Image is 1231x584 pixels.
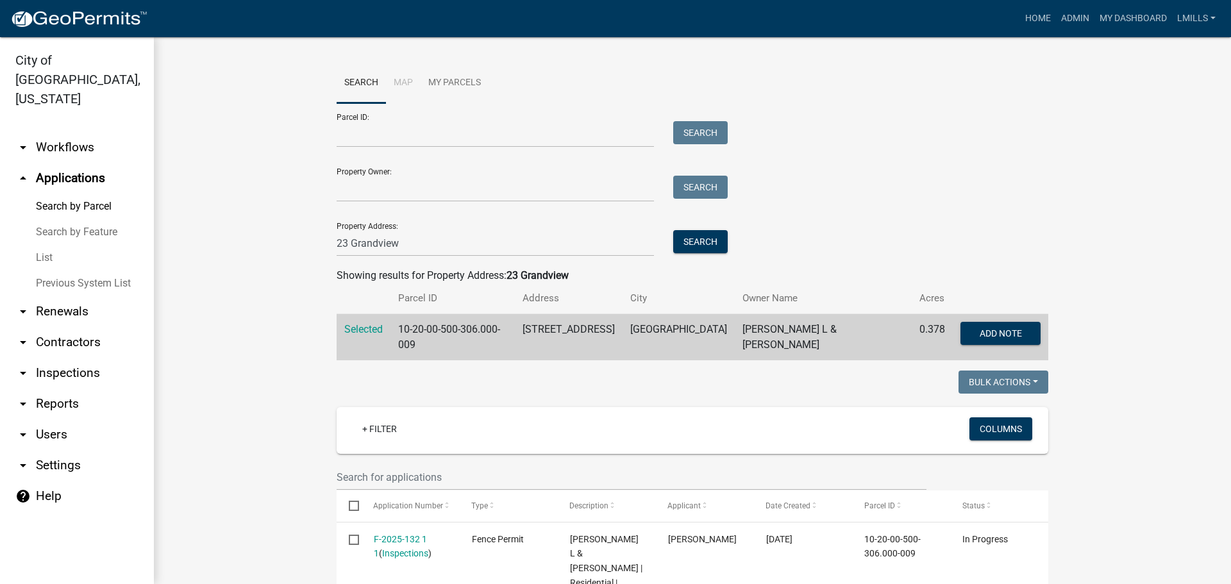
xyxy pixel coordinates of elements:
button: Search [673,230,728,253]
td: [STREET_ADDRESS] [515,314,623,361]
span: Type [472,501,489,510]
a: My Parcels [421,63,489,104]
span: Add Note [979,328,1021,338]
button: Columns [969,417,1032,440]
input: Search for applications [337,464,926,490]
a: F-2025-132 1 1 [374,534,427,559]
i: arrow_drop_down [15,304,31,319]
a: Admin [1056,6,1094,31]
span: Status [962,501,985,510]
button: Bulk Actions [959,371,1048,394]
datatable-header-cell: Applicant [656,490,754,521]
td: [GEOGRAPHIC_DATA] [623,314,735,361]
span: 07/26/2025 [766,534,792,544]
th: Owner Name [735,283,912,313]
a: + Filter [352,417,407,440]
a: My Dashboard [1094,6,1172,31]
datatable-header-cell: Application Number [361,490,459,521]
span: Jazmyne Hecker [668,534,737,544]
i: arrow_drop_down [15,396,31,412]
span: In Progress [962,534,1008,544]
datatable-header-cell: Status [950,490,1048,521]
td: 10-20-00-500-306.000-009 [390,314,515,361]
strong: 23 Grandview [507,269,569,281]
span: Date Created [766,501,811,510]
span: 10-20-00-500-306.000-009 [864,534,921,559]
span: Fence Permit [472,534,524,544]
datatable-header-cell: Date Created [754,490,852,521]
i: arrow_drop_down [15,458,31,473]
i: arrow_drop_down [15,427,31,442]
datatable-header-cell: Parcel ID [852,490,950,521]
a: Search [337,63,386,104]
i: arrow_drop_down [15,335,31,350]
th: Acres [912,283,953,313]
div: Showing results for Property Address: [337,268,1048,283]
span: Application Number [374,501,444,510]
span: Applicant [668,501,701,510]
th: Parcel ID [390,283,515,313]
th: City [623,283,735,313]
datatable-header-cell: Select [337,490,361,521]
span: Description [570,501,609,510]
div: ( ) [374,532,448,562]
i: arrow_drop_up [15,171,31,186]
button: Add Note [960,322,1041,345]
a: Selected [344,323,383,335]
td: [PERSON_NAME] L & [PERSON_NAME] [735,314,912,361]
button: Search [673,176,728,199]
a: lmills [1172,6,1221,31]
span: Parcel ID [864,501,895,510]
th: Address [515,283,623,313]
datatable-header-cell: Description [558,490,656,521]
a: Home [1020,6,1056,31]
button: Search [673,121,728,144]
i: help [15,488,31,504]
i: arrow_drop_down [15,140,31,155]
datatable-header-cell: Type [459,490,557,521]
td: 0.378 [912,314,953,361]
a: Inspections [382,548,428,558]
i: arrow_drop_down [15,365,31,381]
